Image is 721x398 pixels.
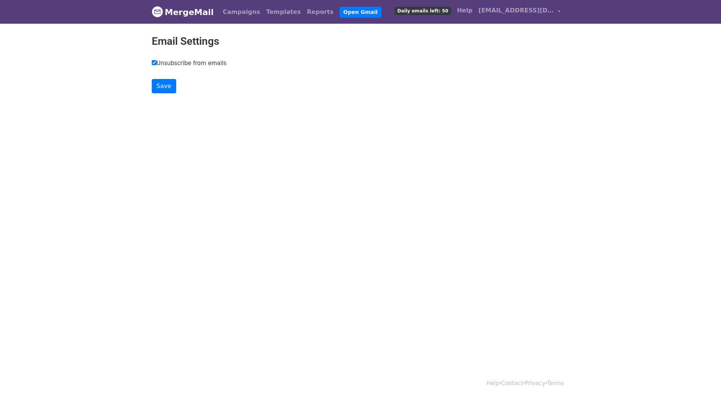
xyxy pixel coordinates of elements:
[152,6,163,17] img: MergeMail logo
[340,7,381,18] a: Open Gmail
[152,79,176,93] input: Save
[501,380,523,387] a: Contact
[392,3,454,18] a: Daily emails left: 50
[547,380,564,387] a: Terms
[454,3,476,18] a: Help
[263,5,304,20] a: Templates
[304,5,337,20] a: Reports
[486,380,499,387] a: Help
[152,4,214,20] a: MergeMail
[152,59,227,68] label: Unsubscribe from emails
[525,380,545,387] a: Privacy
[220,5,263,20] a: Campaigns
[395,7,451,15] span: Daily emails left: 50
[479,6,554,15] span: [EMAIL_ADDRESS][DOMAIN_NAME]
[476,3,564,21] a: [EMAIL_ADDRESS][DOMAIN_NAME]
[152,60,157,65] input: Unsubscribe from emails
[152,35,570,48] h2: Email Settings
